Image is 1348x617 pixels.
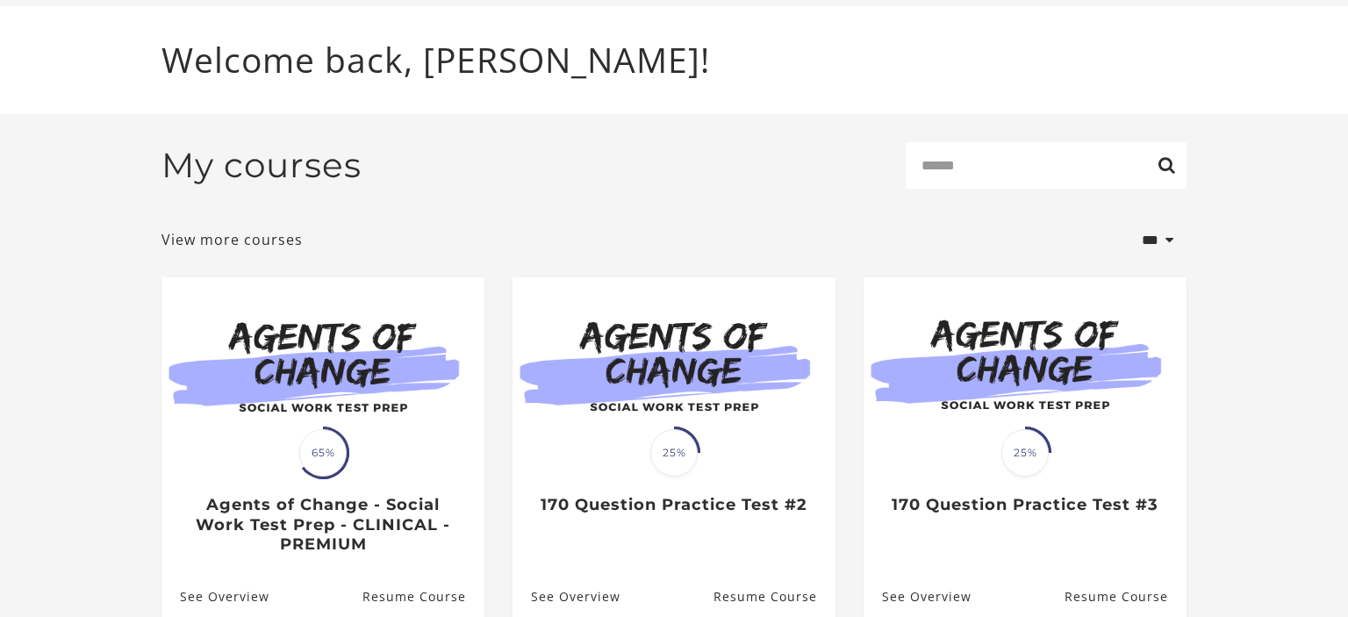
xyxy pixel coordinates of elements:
[1001,429,1049,477] span: 25%
[650,429,698,477] span: 25%
[161,34,1187,86] p: Welcome back, [PERSON_NAME]!
[882,495,1167,515] h3: 170 Question Practice Test #3
[161,229,303,250] a: View more courses
[531,495,816,515] h3: 170 Question Practice Test #2
[180,495,465,555] h3: Agents of Change - Social Work Test Prep - CLINICAL - PREMIUM
[299,429,347,477] span: 65%
[161,145,362,186] h2: My courses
